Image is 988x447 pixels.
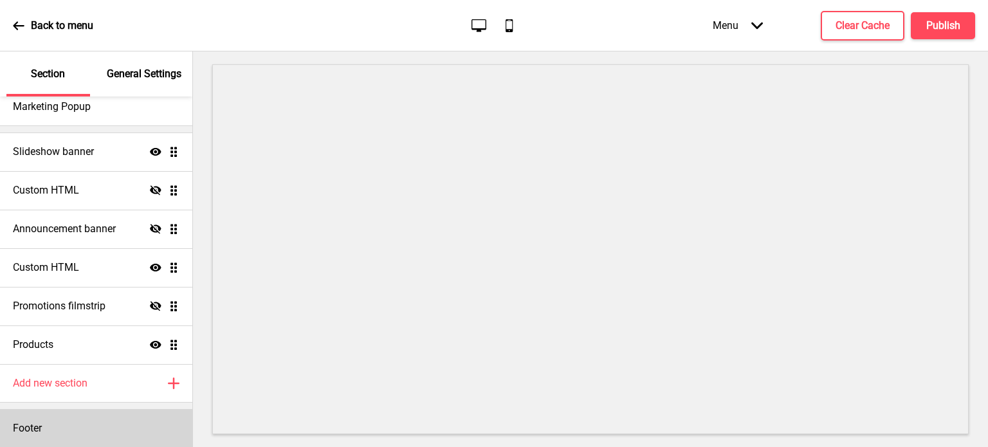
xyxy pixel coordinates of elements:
div: Menu [700,6,776,44]
h4: Promotions filmstrip [13,299,105,313]
h4: Announcement banner [13,222,116,236]
h4: Publish [926,19,960,33]
p: Back to menu [31,19,93,33]
p: Section [31,67,65,81]
h4: Footer [13,421,42,435]
h4: Products [13,338,53,352]
button: Clear Cache [821,11,904,41]
a: Back to menu [13,8,93,43]
h4: Custom HTML [13,183,79,197]
p: General Settings [107,67,181,81]
h4: Clear Cache [836,19,890,33]
h4: Slideshow banner [13,145,94,159]
h4: Custom HTML [13,260,79,275]
button: Publish [911,12,975,39]
h4: Add new section [13,376,87,390]
h4: Marketing Popup [13,100,91,114]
